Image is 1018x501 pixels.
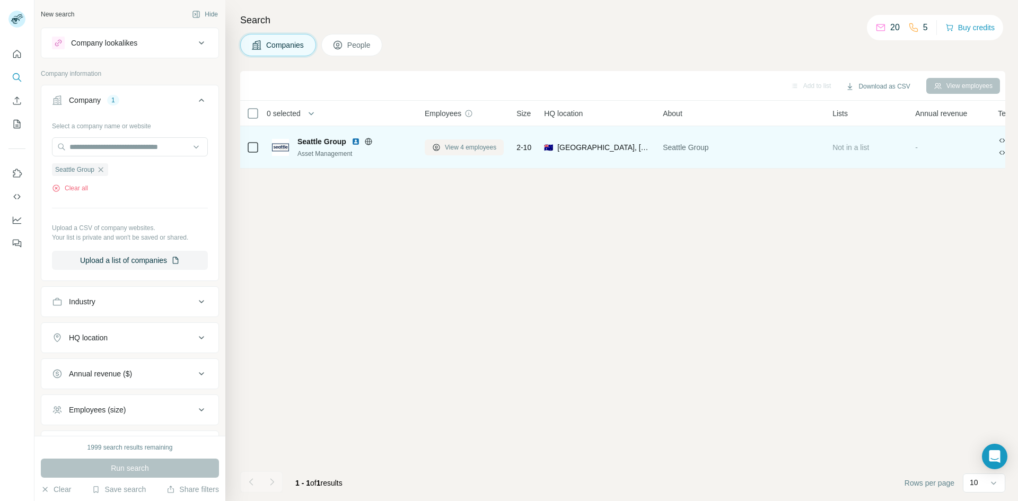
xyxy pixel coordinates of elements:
[295,479,310,487] span: 1 - 1
[52,117,208,131] div: Select a company name or website
[55,165,94,174] span: Seattle Group
[352,137,360,146] img: LinkedIn logo
[266,40,305,50] span: Companies
[663,108,682,119] span: About
[69,296,95,307] div: Industry
[107,95,119,105] div: 1
[41,361,218,386] button: Annual revenue ($)
[69,332,108,343] div: HQ location
[69,368,132,379] div: Annual revenue ($)
[832,108,848,119] span: Lists
[297,136,346,147] span: Seattle Group
[663,142,708,153] span: Seattle Group
[87,443,173,452] div: 1999 search results remaining
[838,78,917,94] button: Download as CSV
[425,108,461,119] span: Employees
[41,10,74,19] div: New search
[52,183,88,193] button: Clear all
[923,21,928,34] p: 5
[8,68,25,87] button: Search
[41,289,218,314] button: Industry
[915,143,918,152] span: -
[8,210,25,230] button: Dashboard
[445,143,496,152] span: View 4 employees
[317,479,321,487] span: 1
[905,478,954,488] span: Rows per page
[8,45,25,64] button: Quick start
[240,13,1005,28] h4: Search
[297,149,412,159] div: Asset Management
[945,20,995,35] button: Buy credits
[347,40,372,50] span: People
[267,108,301,119] span: 0 selected
[69,405,126,415] div: Employees (size)
[52,233,208,242] p: Your list is private and won't be saved or shared.
[41,87,218,117] button: Company1
[832,143,869,152] span: Not in a list
[8,91,25,110] button: Enrich CSV
[41,69,219,78] p: Company information
[544,142,553,153] span: 🇦🇺
[92,484,146,495] button: Save search
[915,108,967,119] span: Annual revenue
[41,30,218,56] button: Company lookalikes
[982,444,1007,469] div: Open Intercom Messenger
[185,6,225,22] button: Hide
[557,142,650,153] span: [GEOGRAPHIC_DATA], [GEOGRAPHIC_DATA]
[41,433,218,459] button: Technologies
[166,484,219,495] button: Share filters
[295,479,343,487] span: results
[516,142,531,153] span: 2-10
[8,164,25,183] button: Use Surfe on LinkedIn
[544,108,583,119] span: HQ location
[8,115,25,134] button: My lists
[52,251,208,270] button: Upload a list of companies
[516,108,531,119] span: Size
[69,95,101,106] div: Company
[41,325,218,350] button: HQ location
[71,38,137,48] div: Company lookalikes
[890,21,900,34] p: 20
[41,484,71,495] button: Clear
[8,234,25,253] button: Feedback
[272,139,289,156] img: Logo of Seattle Group
[8,187,25,206] button: Use Surfe API
[41,397,218,423] button: Employees (size)
[970,477,978,488] p: 10
[52,223,208,233] p: Upload a CSV of company websites.
[425,139,504,155] button: View 4 employees
[310,479,317,487] span: of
